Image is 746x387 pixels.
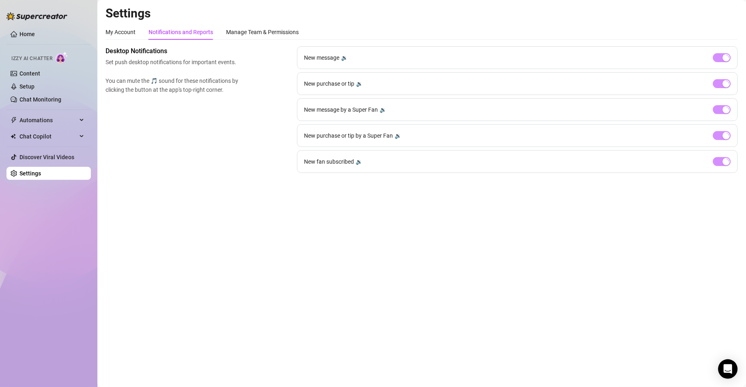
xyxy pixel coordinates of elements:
[304,131,393,140] span: New purchase or tip by a Super Fan
[304,157,354,166] span: New fan subscribed
[724,133,729,138] span: loading
[19,70,40,77] a: Content
[19,83,34,90] a: Setup
[395,131,401,140] div: 🔉
[304,53,339,62] span: New message
[11,117,17,123] span: thunderbolt
[149,28,213,37] div: Notifications and Reports
[724,107,729,112] span: loading
[106,6,738,21] h2: Settings
[226,28,299,37] div: Manage Team & Permissions
[341,53,348,62] div: 🔉
[356,157,362,166] div: 🔉
[724,159,729,164] span: loading
[19,154,74,160] a: Discover Viral Videos
[106,28,136,37] div: My Account
[106,46,242,56] span: Desktop Notifications
[724,55,729,61] span: loading
[11,134,16,139] img: Chat Copilot
[6,12,67,20] img: logo-BBDzfeDw.svg
[106,58,242,67] span: Set push desktop notifications for important events.
[19,170,41,177] a: Settings
[106,76,242,94] span: You can mute the 🎵 sound for these notifications by clicking the button at the app's top-right co...
[379,105,386,114] div: 🔉
[718,359,738,379] div: Open Intercom Messenger
[11,55,52,63] span: Izzy AI Chatter
[304,79,354,88] span: New purchase or tip
[19,114,77,127] span: Automations
[356,79,363,88] div: 🔉
[724,81,729,86] span: loading
[304,105,378,114] span: New message by a Super Fan
[56,52,68,63] img: AI Chatter
[19,96,61,103] a: Chat Monitoring
[19,130,77,143] span: Chat Copilot
[19,31,35,37] a: Home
